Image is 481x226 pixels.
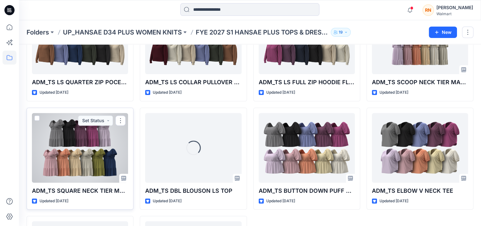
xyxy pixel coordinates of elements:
a: UP_HANSAE D34 PLUS WOMEN KNITS [63,28,182,37]
div: Walmart [436,11,473,16]
div: [PERSON_NAME] [436,4,473,11]
p: Updated [DATE] [40,198,68,204]
a: ADM_TS ELBOW V NECK TEE [372,113,468,183]
p: Updated [DATE] [266,198,295,204]
p: Updated [DATE] [40,89,68,96]
p: Updated [DATE] [153,89,182,96]
p: ADM_TS LS QUARTER ZIP POCEKT FLEECE [32,78,128,87]
div: RN [422,4,434,16]
p: ADM_TS LS FULL ZIP HOODIE FLEECE [259,78,355,87]
a: ADM_TS SQUARE NECK TIER MAXI DRESS [32,113,128,183]
a: Folders [27,28,49,37]
button: 19 [331,28,351,37]
p: ADM_TS BUTTON DOWN PUFF SLV [259,186,355,195]
p: FYE 2027 S1 HANSAE PLUS TOPS & DRESSES [196,28,328,37]
p: ADM_TS SQUARE NECK TIER MAXI DRESS [32,186,128,195]
button: New [429,27,457,38]
a: ADM_TS BUTTON DOWN PUFF SLV [259,113,355,183]
p: Updated [DATE] [266,89,295,96]
p: Updated [DATE] [153,198,182,204]
p: Updated [DATE] [379,89,408,96]
p: ADM_TS LS COLLAR PULLOVER FLEECE [145,78,241,87]
p: Updated [DATE] [379,198,408,204]
p: ADM_TS ELBOW V NECK TEE [372,186,468,195]
p: 19 [339,29,343,36]
p: ADM_TS SCOOP NECK TIER MAXI DRESS [372,78,468,87]
p: ADM_TS DBL BLOUSON LS TOP [145,186,241,195]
